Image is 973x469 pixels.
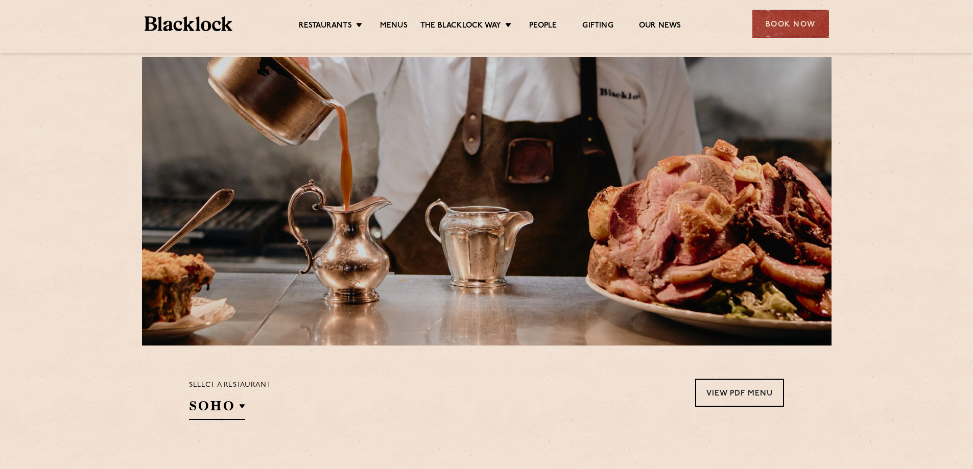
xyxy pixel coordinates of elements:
div: Book Now [752,10,829,38]
a: Restaurants [299,21,352,32]
a: Our News [639,21,681,32]
a: People [529,21,557,32]
a: Gifting [582,21,613,32]
a: View PDF Menu [695,379,784,407]
a: The Blacklock Way [420,21,501,32]
img: BL_Textured_Logo-footer-cropped.svg [145,16,233,31]
a: Menus [380,21,408,32]
p: Select a restaurant [189,379,271,392]
h2: SOHO [189,397,245,420]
